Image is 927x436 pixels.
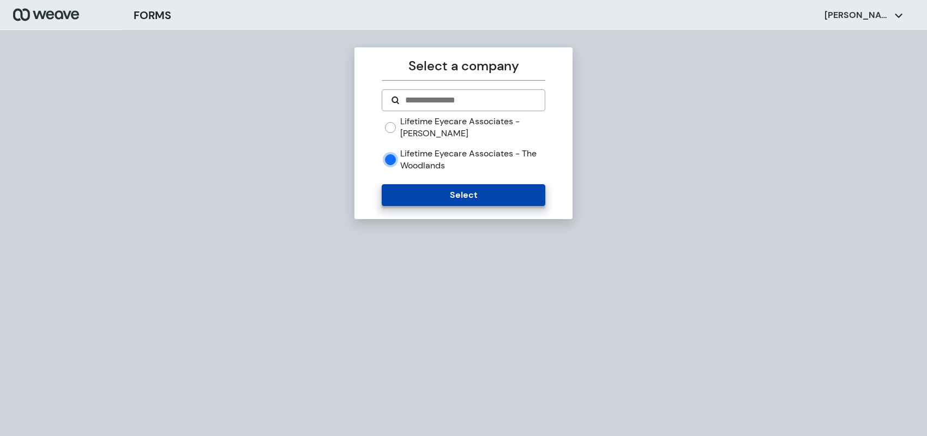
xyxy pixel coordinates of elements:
label: Lifetime Eyecare Associates - The Woodlands [400,148,545,171]
p: [PERSON_NAME] [824,9,890,21]
label: Lifetime Eyecare Associates - [PERSON_NAME] [400,116,545,139]
button: Select [382,184,545,206]
p: Select a company [382,56,545,76]
h3: FORMS [134,7,171,23]
input: Search [404,94,535,107]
